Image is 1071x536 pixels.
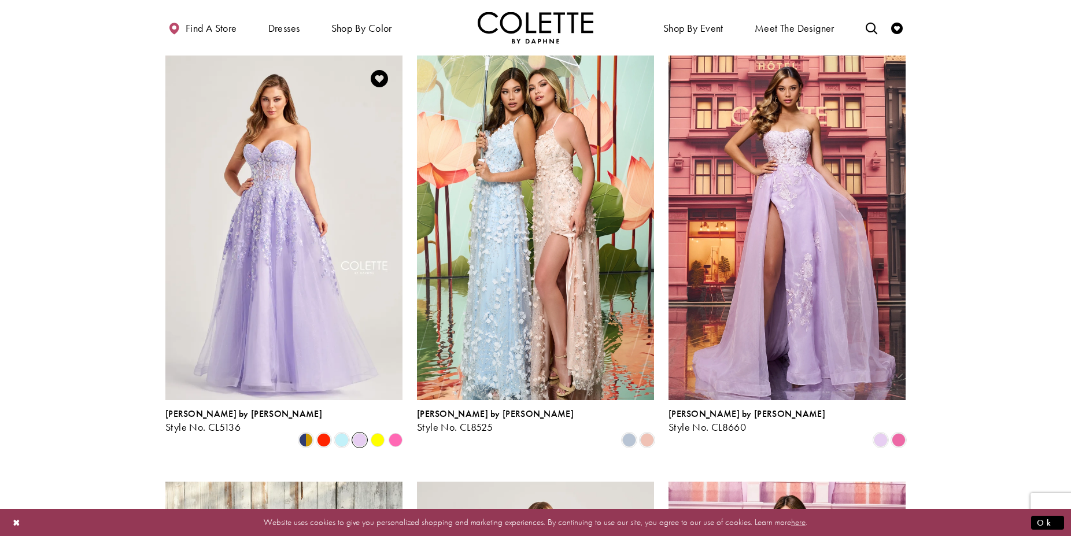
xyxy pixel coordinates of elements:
[186,23,237,34] span: Find a store
[83,515,988,530] p: Website uses cookies to give you personalized shopping and marketing experiences. By continuing t...
[165,420,241,434] span: Style No. CL5136
[669,409,825,433] div: Colette by Daphne Style No. CL8660
[478,12,593,43] img: Colette by Daphne
[353,433,367,447] i: Lilac
[874,433,888,447] i: Lilac
[669,420,746,434] span: Style No. CL8660
[328,12,395,43] span: Shop by color
[389,433,402,447] i: Pink
[669,408,825,420] span: [PERSON_NAME] by [PERSON_NAME]
[478,12,593,43] a: Visit Home Page
[888,12,906,43] a: Check Wishlist
[755,23,834,34] span: Meet the designer
[863,12,880,43] a: Toggle search
[165,12,239,43] a: Find a store
[1031,515,1064,530] button: Submit Dialog
[265,12,303,43] span: Dresses
[669,56,906,400] a: Visit Colette by Daphne Style No. CL8660 Page
[367,66,392,91] a: Add to Wishlist
[622,433,636,447] i: Ice Blue
[417,56,654,400] a: Visit Colette by Daphne Style No. CL8525 Page
[660,12,726,43] span: Shop By Event
[791,516,806,528] a: here
[417,409,574,433] div: Colette by Daphne Style No. CL8525
[752,12,837,43] a: Meet the designer
[640,433,654,447] i: Peachy Pink
[371,433,385,447] i: Yellow
[299,433,313,447] i: Navy Blue/Gold
[165,56,402,400] a: Visit Colette by Daphne Style No. CL5136 Page
[417,408,574,420] span: [PERSON_NAME] by [PERSON_NAME]
[663,23,723,34] span: Shop By Event
[7,512,27,533] button: Close Dialog
[165,408,322,420] span: [PERSON_NAME] by [PERSON_NAME]
[335,433,349,447] i: Light Blue
[417,420,493,434] span: Style No. CL8525
[331,23,392,34] span: Shop by color
[317,433,331,447] i: Scarlet
[268,23,300,34] span: Dresses
[165,409,322,433] div: Colette by Daphne Style No. CL5136
[892,433,906,447] i: Bubblegum Pink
